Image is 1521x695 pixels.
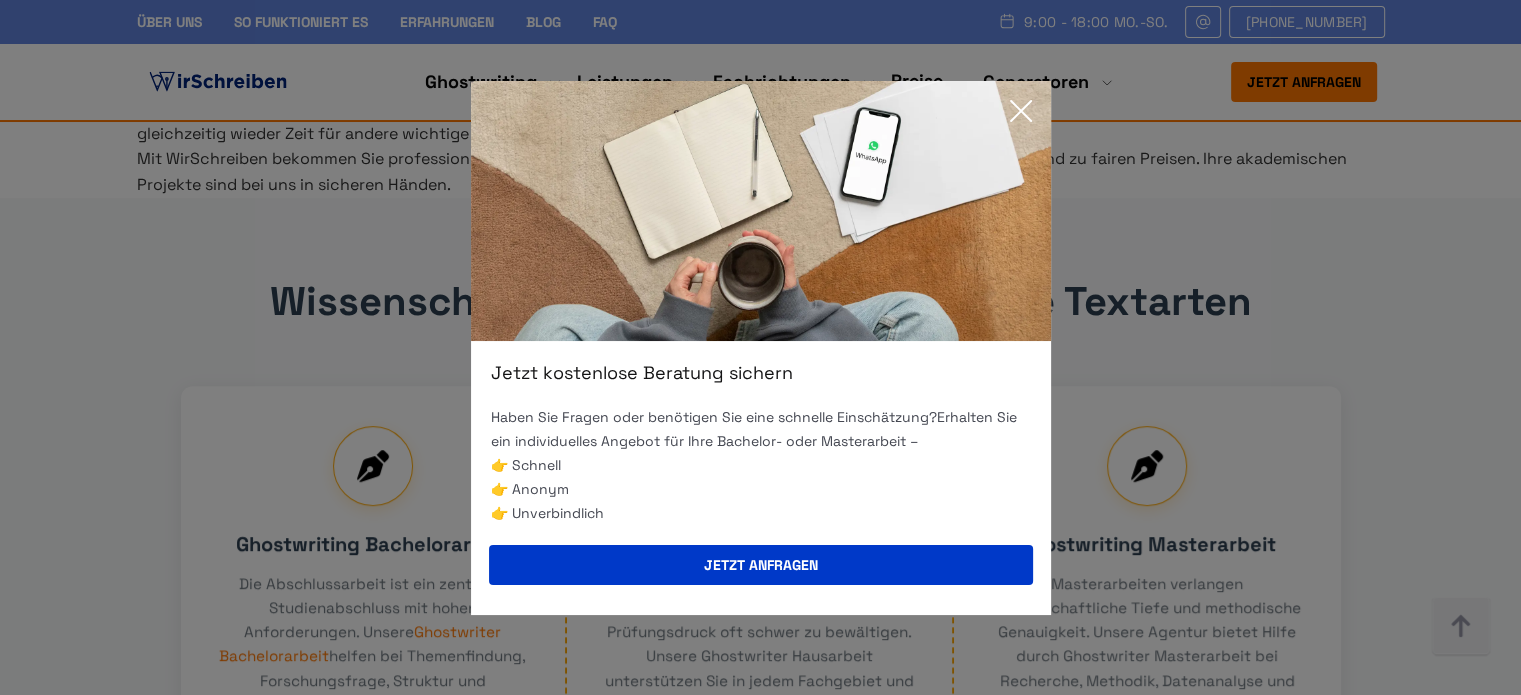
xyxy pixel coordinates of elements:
[491,405,1031,453] p: Haben Sie Fragen oder benötigen Sie eine schnelle Einschätzung? Erhalten Sie ein individuelles An...
[491,501,1031,525] li: 👉 Unverbindlich
[489,545,1033,585] button: Jetzt anfragen
[471,361,1051,385] div: Jetzt kostenlose Beratung sichern
[491,477,1031,501] li: 👉 Anonym
[471,81,1051,341] img: exit
[491,453,1031,477] li: 👉 Schnell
